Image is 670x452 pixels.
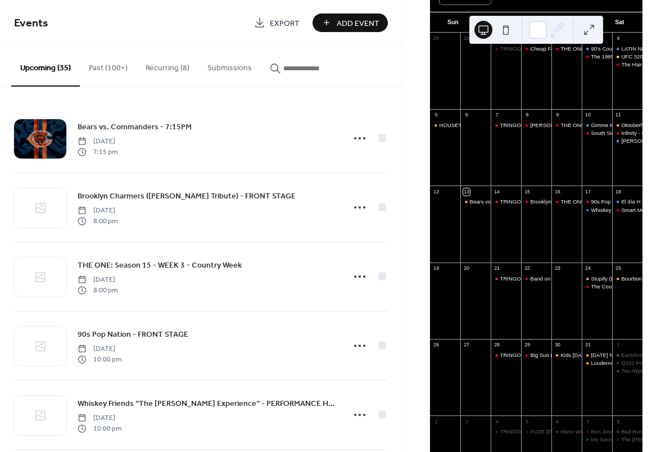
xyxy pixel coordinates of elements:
div: 5 [524,418,531,425]
div: TRINGO [Trivia & Bingo] [491,351,521,359]
div: TRINGO [Trivia & Bingo] [500,351,559,359]
div: Cheap Foreign Cars (Cheap Trick, The Cars & Foreigner) - FRONT STAGE [521,45,551,52]
div: TRINGO [Trivia & Bingo] [491,198,521,205]
span: Events [14,12,48,34]
div: 2 [433,418,440,425]
div: 13 [463,188,470,195]
button: Upcoming (35) [11,46,80,87]
div: The 1985 - FRONT STAGE [582,53,612,60]
div: South Side Hooligans - FRONT STAGE [582,129,612,137]
div: Gimme More: The Britney Experience - PERFORMANCE HALL [582,121,612,129]
span: 8:00 pm [78,285,117,295]
div: 23 [554,265,561,272]
span: Brooklyn Charmers ([PERSON_NAME] Tribute) - FRONT STAGE [78,191,296,202]
div: 9 [554,112,561,119]
div: 25 [615,265,622,272]
div: Smart Mouth - 2000s Tribute Band - FRONT STAGE [612,206,642,214]
div: 30 [554,342,561,349]
button: Past (100+) [80,46,137,85]
button: Submissions [198,46,261,85]
div: Big Suit (Talking Heads Tribute) - FRONT STAGE [530,351,648,359]
span: THE ONE: Season 15 - WEEK 3 - Country Week [78,260,242,272]
div: UFC 320 [612,53,642,60]
div: 11 [615,112,622,119]
div: 24 [585,265,591,272]
div: THE ONE: Season 15 - WEEK 1 - First Impression Week [551,45,582,52]
div: 31 [585,342,591,349]
div: 26 [433,342,440,349]
div: Brooklyn Charmers (Steely Dan Tribute) - FRONT STAGE [521,198,551,205]
div: Kids [DATE] Party 2025 [560,351,617,359]
a: 90s Pop Nation - FRONT STAGE [78,328,188,341]
div: 10 [585,112,591,119]
div: Bears vs. Commanders - 7:15PM [460,198,491,205]
div: UFC 320 [621,53,642,60]
div: The Ron Burgundy's - FRONT STAGE [612,436,642,443]
div: FUZE (Santana Tribute & More) - FRONT STAGE [521,428,551,435]
div: 5 [433,112,440,119]
div: Kids Halloween Party 2025 [551,351,582,359]
div: 8 [524,112,531,119]
div: 14 [494,188,500,195]
div: HOUSETOBER FEST - Daytime Music Festival [440,121,553,129]
div: Wed [522,12,550,33]
span: 8:00 pm [78,216,117,226]
div: The Hair Band Night - FRONT STAGE [612,61,642,68]
div: Q101 Pop Up with ALL TIME LOW [612,359,642,367]
div: TRINGO [Trivia & Bingo] [500,428,559,435]
div: Fri [578,12,605,33]
div: THE ONE: Season 15 - WEEK 3 - Country Week [551,198,582,205]
div: 4 [615,35,622,42]
span: 10:00 pm [78,423,121,433]
div: 6 [463,112,470,119]
span: [DATE] [78,275,117,285]
span: [DATE] [78,137,117,147]
span: 10:00 pm [78,354,121,364]
div: 90s Pop Nation - FRONT STAGE [582,198,612,205]
div: 29 [524,342,531,349]
div: Sat [606,12,633,33]
div: El día H • 2025 [621,198,657,205]
div: 17 [585,188,591,195]
div: Bourbon Street's Massive Halloween Party | Presented by Haunted House Chicago & Midnight Terror [612,275,642,282]
div: 90s Pop Nation - FRONT STAGE [591,198,670,205]
div: Earlybirds Club [612,351,642,359]
div: 16 [554,188,561,195]
span: 90s Pop Nation - FRONT STAGE [78,329,188,341]
div: Sun [439,12,467,33]
div: Infinity - FRONT STAGE [612,129,642,137]
div: The Country Night - FRONT STAGE [582,283,612,290]
div: 21 [494,265,500,272]
div: Mon [467,12,495,33]
div: Big Suit (Talking Heads Tribute) - FRONT STAGE [521,351,551,359]
a: Brooklyn Charmers ([PERSON_NAME] Tribute) - FRONT STAGE [78,189,296,202]
span: Whiskey Friends “The [PERSON_NAME] Experience“ - PERFORMANCE HALL [78,398,337,410]
div: TRINGO [Trivia & Bingo] [500,121,559,129]
div: 4 [494,418,500,425]
div: 22 [524,265,531,272]
span: Bears vs. Commanders - 7:15PM [78,121,192,133]
a: Bears vs. Commanders - 7:15PM [78,120,192,133]
div: LATIN NIGHT - PERFORMANCE HALL [612,45,642,52]
div: TRINGO [Trivia & Bingo] [500,45,559,52]
div: HOUSETOBER FEST - Daytime Music Festival [430,121,460,129]
div: TRINGO [Trivia & Bingo] [491,275,521,282]
a: Export [246,13,308,32]
div: 12 [433,188,440,195]
div: 28 [494,342,500,349]
span: [DATE] [78,344,121,354]
div: TRINGO [Trivia & Bingo] [500,275,559,282]
div: Stupify (Disturbed), Voodoo (Godsmack) & Sound of Madness (Shinedown) at Bourbon Street [582,275,612,282]
div: Bon Journeyed - FRONT STAGE [582,428,612,435]
div: 3 [463,418,470,425]
span: [DATE] [78,413,121,423]
div: Thu [550,12,578,33]
a: THE ONE: Season 15 - WEEK 3 - Country Week [78,259,242,272]
div: 7 [585,418,591,425]
div: El día H • 2025 [612,198,642,205]
div: Tue [495,12,522,33]
div: 29 [463,35,470,42]
div: TRINGO [Trivia & Bingo] [491,45,521,52]
div: THE ONE: Season 15 - WEEK 2 - 80s/90s Pop [551,121,582,129]
div: Earlybirds Club [621,351,658,359]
